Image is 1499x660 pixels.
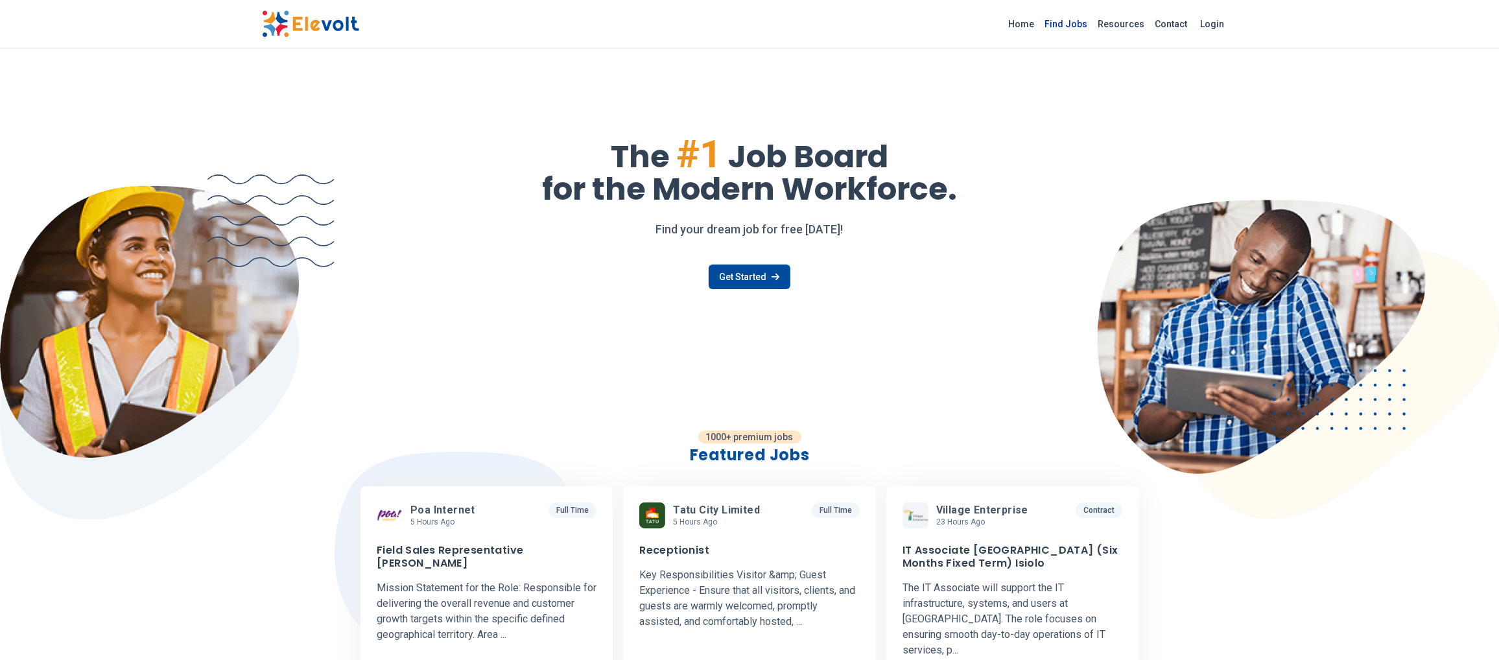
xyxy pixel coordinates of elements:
p: 5 hours ago [410,517,480,527]
h3: Field Sales Representative [PERSON_NAME] [377,544,596,570]
p: Key Responsibilities Visitor &amp; Guest Experience - Ensure that all visitors, clients, and gues... [639,567,859,630]
h3: Receptionist [639,544,709,557]
a: Contact [1150,14,1192,34]
p: 23 hours ago [936,517,1033,527]
a: Get Started [709,265,790,289]
span: #1 [676,131,722,177]
a: Login [1192,11,1232,37]
a: Resources [1092,14,1150,34]
h1: The Job Board for the Modern Workforce. [262,135,1237,205]
p: 5 hours ago [673,517,765,527]
a: Home [1003,14,1039,34]
p: Mission Statement for the Role: Responsible for delivering the overall revenue and customer growt... [377,580,596,642]
p: The IT Associate will support the IT infrastructure, systems, and users at [GEOGRAPHIC_DATA]. The... [903,580,1122,658]
a: Find Jobs [1039,14,1092,34]
h3: IT Associate [GEOGRAPHIC_DATA] (Six Months Fixed Term) Isiolo [903,544,1122,570]
img: Elevolt [262,10,359,38]
p: Find your dream job for free [DATE]! [262,220,1237,239]
iframe: Chat Widget [1434,598,1499,660]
